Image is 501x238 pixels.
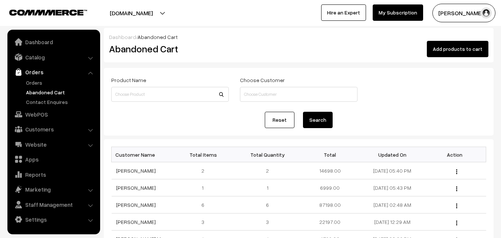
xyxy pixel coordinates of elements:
th: Total Quantity [236,147,299,162]
td: 22197.00 [299,213,361,231]
a: Settings [9,213,98,226]
a: Abandoned Cart [24,88,98,96]
a: Dashboard [9,35,98,49]
img: Menu [456,221,457,225]
td: [DATE] 05:43 PM [361,179,423,196]
h2: Abandoned Cart [109,43,228,55]
a: Website [9,138,98,151]
a: Orders [9,65,98,79]
img: Menu [456,169,457,174]
input: Choose Customer [240,87,357,102]
a: My Subscription [373,4,423,21]
input: Choose Product [111,87,229,102]
a: [PERSON_NAME] [116,167,156,174]
a: [PERSON_NAME] [116,185,156,191]
td: 3 [174,213,236,231]
a: WebPOS [9,108,98,121]
button: Search [303,112,333,128]
td: [DATE] 05:40 PM [361,162,423,179]
th: Customer Name [112,147,174,162]
a: Catalog [9,50,98,64]
td: 6 [236,196,299,213]
label: Choose Customer [240,76,285,84]
td: 14698.00 [299,162,361,179]
a: Contact Enquires [24,98,98,106]
td: [DATE] 12:29 AM [361,213,423,231]
button: [DOMAIN_NAME] [84,4,179,22]
a: Marketing [9,183,98,196]
td: 6 [174,196,236,213]
a: Reports [9,168,98,181]
td: 6999.00 [299,179,361,196]
a: Reset [265,112,294,128]
span: Abandoned Cart [138,34,178,40]
th: Total [299,147,361,162]
td: [DATE] 02:48 AM [361,196,423,213]
img: Menu [456,203,457,208]
button: [PERSON_NAME] [432,4,495,22]
td: 2 [174,162,236,179]
a: Hire an Expert [321,4,366,21]
a: Staff Management [9,198,98,211]
td: 1 [236,179,299,196]
img: Menu [456,186,457,191]
a: Orders [24,79,98,87]
img: user [481,7,492,19]
td: 1 [174,179,236,196]
th: Updated On [361,147,423,162]
a: COMMMERCE [9,7,74,16]
a: [PERSON_NAME] [116,202,156,208]
td: 87198.00 [299,196,361,213]
a: Apps [9,153,98,166]
div: / [109,33,488,41]
a: Customers [9,123,98,136]
th: Total Items [174,147,236,162]
label: Product Name [111,76,146,84]
td: 2 [236,162,299,179]
a: Dashboard [109,34,136,40]
img: COMMMERCE [9,10,87,15]
td: 3 [236,213,299,231]
button: Add products to cart [427,41,488,57]
th: Action [423,147,486,162]
a: [PERSON_NAME] [116,219,156,225]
